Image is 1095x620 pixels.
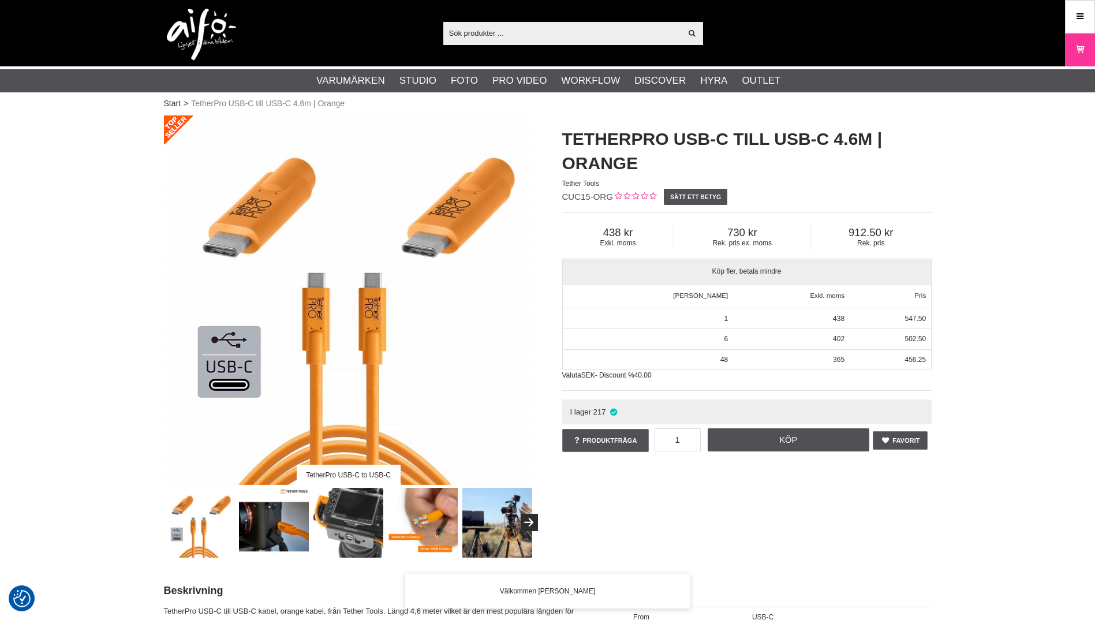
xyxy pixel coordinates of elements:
[905,315,926,323] span: 547.50
[674,226,810,239] span: 730
[905,335,926,343] span: 502.50
[708,428,869,451] a: Köp
[563,259,931,284] span: Köp fler, betala mindre
[184,98,188,110] span: >
[873,431,928,450] a: Favorit
[581,371,595,379] span: SEK
[742,73,780,88] a: Outlet
[13,588,31,609] button: Samtyckesinställningar
[167,9,236,61] img: logo.png
[593,408,606,416] span: 217
[316,73,385,88] a: Varumärken
[810,292,844,299] span: Exkl. moms
[164,115,533,485] img: TetherPro USB-C to USB-C
[165,488,234,558] img: TetherPro USB-C to USB-C
[833,356,844,364] span: 365
[609,408,619,416] i: I lager
[664,189,728,205] a: Sätt ett betyg
[810,226,931,239] span: 912.50
[810,239,931,247] span: Rek. pris
[451,73,478,88] a: Foto
[313,488,383,558] img: Cable locked with TetherBlock
[164,98,181,110] a: Start
[700,73,727,88] a: Hyra
[562,239,674,247] span: Exkl. moms
[674,239,810,247] span: Rek. pris ex. moms
[492,73,547,88] a: Pro Video
[562,180,599,188] span: Tether Tools
[724,335,728,343] span: 6
[164,584,600,598] h2: Beskrivning
[562,192,613,201] span: CUC15-ORG
[833,335,844,343] span: 402
[833,315,844,323] span: 438
[634,371,652,379] span: 40.00
[724,315,728,323] span: 1
[720,356,728,364] span: 48
[296,465,400,485] div: TetherPro USB-C to USB-C
[562,429,649,452] a: Produktfråga
[629,584,932,598] h2: Egenskaper
[239,488,309,558] img: USB-C till USB-C
[191,98,345,110] span: TetherPro USB-C till USB-C 4.6m | Orange
[673,292,728,299] span: [PERSON_NAME]
[13,590,31,607] img: Revisit consent button
[562,127,932,175] h1: TetherPro USB-C till USB-C 4.6m | Orange
[905,356,926,364] span: 456.25
[562,371,581,379] span: Valuta
[570,408,591,416] span: I lager
[562,226,674,239] span: 438
[561,73,620,88] a: Workflow
[613,191,656,203] div: Kundbetyg: 0
[595,371,634,379] span: - Discount %
[500,586,595,596] span: Välkommen [PERSON_NAME]
[634,73,686,88] a: Discover
[914,292,926,299] span: Pris
[521,514,538,531] button: Next
[462,488,532,558] img: TetherPro USB Cables
[388,488,458,558] img: TetherPro USB Cables
[443,24,682,42] input: Sök produkter ...
[399,73,436,88] a: Studio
